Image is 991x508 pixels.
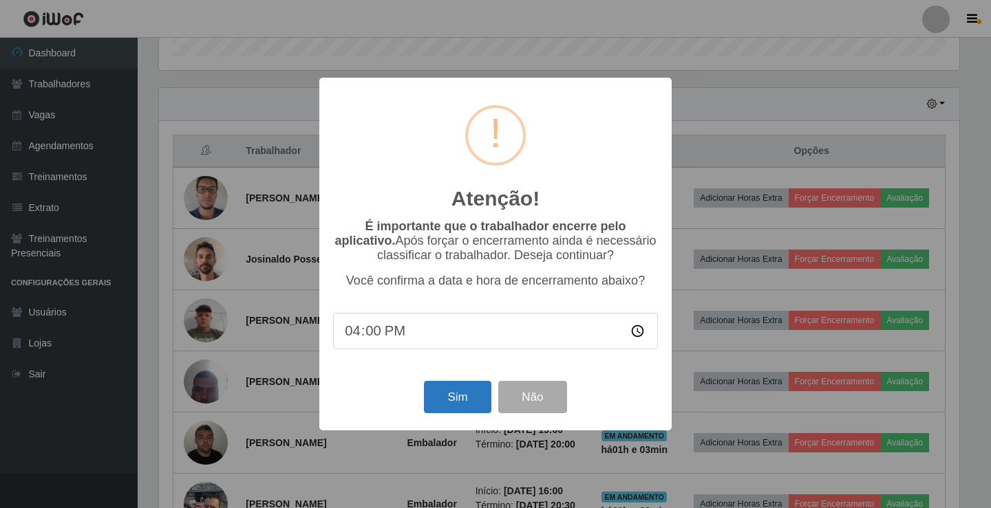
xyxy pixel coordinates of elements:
[334,219,626,247] b: É importante que o trabalhador encerre pelo aplicativo.
[498,381,566,413] button: Não
[333,219,658,263] p: Após forçar o encerramento ainda é necessário classificar o trabalhador. Deseja continuar?
[424,381,491,413] button: Sim
[333,274,658,288] p: Você confirma a data e hora de encerramento abaixo?
[451,186,540,211] h2: Atenção!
